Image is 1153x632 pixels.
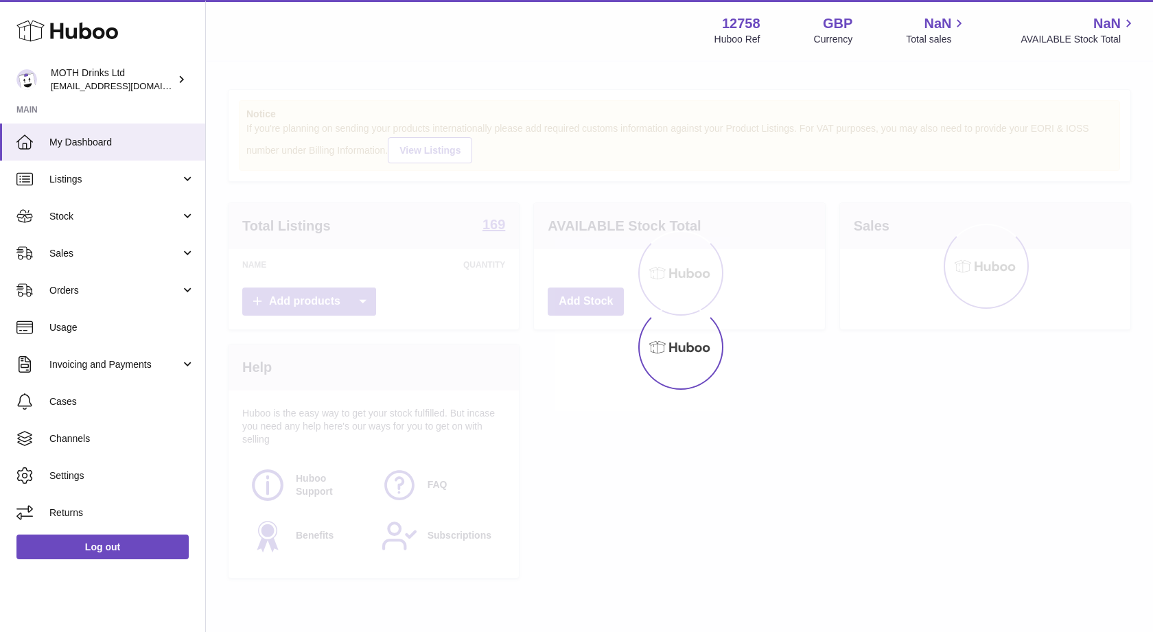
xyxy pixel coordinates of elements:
[16,69,37,90] img: orders@mothdrinks.com
[49,136,195,149] span: My Dashboard
[49,432,195,445] span: Channels
[49,247,180,260] span: Sales
[714,33,760,46] div: Huboo Ref
[49,469,195,482] span: Settings
[49,284,180,297] span: Orders
[1021,33,1137,46] span: AVAILABLE Stock Total
[51,80,202,91] span: [EMAIL_ADDRESS][DOMAIN_NAME]
[49,395,195,408] span: Cases
[49,321,195,334] span: Usage
[722,14,760,33] strong: 12758
[814,33,853,46] div: Currency
[823,14,852,33] strong: GBP
[49,506,195,519] span: Returns
[924,14,951,33] span: NaN
[906,14,967,46] a: NaN Total sales
[49,358,180,371] span: Invoicing and Payments
[16,535,189,559] a: Log out
[1093,14,1121,33] span: NaN
[49,173,180,186] span: Listings
[1021,14,1137,46] a: NaN AVAILABLE Stock Total
[51,67,174,93] div: MOTH Drinks Ltd
[49,210,180,223] span: Stock
[906,33,967,46] span: Total sales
